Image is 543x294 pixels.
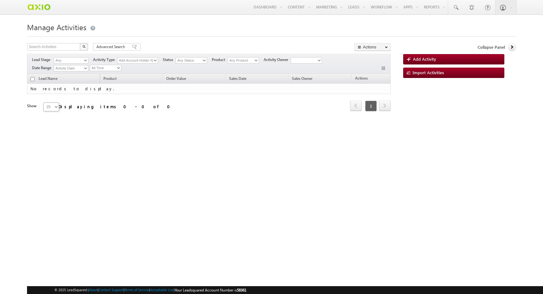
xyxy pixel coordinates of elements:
[27,22,86,32] span: Manage Activities
[365,101,377,111] span: 1
[478,44,505,50] span: Collapse Panel
[175,288,246,292] span: Your Leadsquared Account Number is
[27,2,51,13] img: Custom Logo
[89,288,98,292] a: About
[166,76,186,81] span: Order Value
[36,75,61,83] span: Lead Name
[413,56,436,62] span: Add Activity
[350,101,362,111] a: prev
[124,288,149,292] a: Terms of Service
[82,45,85,48] img: Search
[30,77,35,81] input: Check all records
[32,65,54,71] span: Date Range
[264,57,291,63] span: Activity Owner
[96,44,127,50] span: Advanced Search
[32,57,53,63] span: Lead Stage
[163,75,189,83] a: Order Value
[54,287,246,293] span: © 2025 LeadSquared | | | | |
[99,288,123,292] a: Contact Support
[100,75,120,83] span: Product
[212,57,228,63] span: Product
[237,288,246,292] span: 58361
[93,57,117,63] span: Activity Type
[229,76,246,81] span: Sales Date
[413,70,444,75] span: Import Activities
[150,288,174,292] a: Acceptable Use
[58,103,174,110] div: Displaying items 0 - 0 of 0
[163,57,176,63] span: Status
[27,103,38,109] div: Show
[379,100,391,111] span: next
[354,43,391,51] button: Actions
[379,101,391,111] a: next
[350,100,362,111] span: prev
[289,75,315,83] span: Sales Owner
[27,84,390,94] td: No records to display.
[352,75,371,83] span: Actions
[226,75,250,83] a: Sales Date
